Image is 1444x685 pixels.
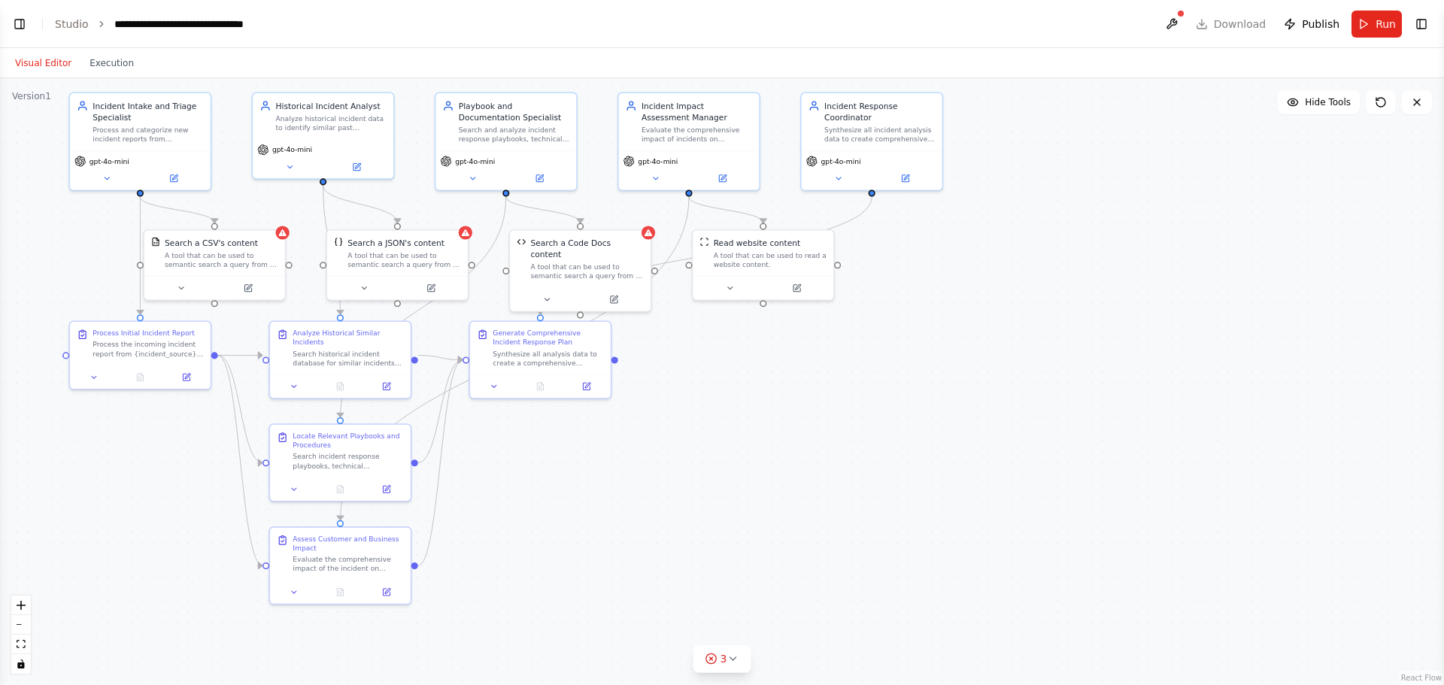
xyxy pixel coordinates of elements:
[216,281,281,295] button: Open in side panel
[218,350,262,361] g: Edge from dd4a8ae8-e99b-4a8a-97b9-7ee71bff4023 to ceec32f8-6909-46cd-acab-367cd46b1218
[455,156,495,165] span: gpt-4o-mini
[714,238,800,249] div: Read website content
[68,321,211,390] div: Process Initial Incident ReportProcess the incoming incident report from {incident_source}, extra...
[347,238,444,249] div: Search a JSON's content
[167,371,206,384] button: Open in side panel
[1411,14,1432,35] button: Show right sidebar
[293,555,403,573] div: Evaluate the comprehensive impact of the incident on customers, business operations, and system p...
[316,585,364,599] button: No output available
[693,645,751,673] button: 3
[68,92,211,191] div: Incident Intake and Triage SpecialistProcess and categorize new incident reports from {incident_s...
[293,535,403,553] div: Assess Customer and Business Impact
[293,329,403,347] div: Analyze Historical Similar Incidents
[535,197,878,315] g: Edge from 6dc1106c-459f-45d9-8fdb-9fc8ef458992 to e432aa65-c677-424b-ace6-066327cd5441
[638,156,678,165] span: gpt-4o-mini
[334,238,343,247] img: JSONSearchTool
[1351,11,1402,38] button: Run
[530,262,643,280] div: A tool that can be used to semantic search a query from a Code Docs content.
[165,251,278,269] div: A tool that can be used to semantic search a query from a CSV's content.
[93,100,203,123] div: Incident Intake and Triage Specialist
[800,92,943,191] div: Incident Response CoordinatorSynthesize all incident analysis data to create comprehensive incide...
[135,197,220,223] g: Edge from f459a456-9566-4975-bcc7-cffc565b4357 to 313930a8-1622-4c2a-9aa3-23644e010190
[824,126,935,144] div: Synthesize all incident analysis data to create comprehensive incident reports, coordinate resolu...
[11,596,31,674] div: React Flow controls
[335,197,512,417] g: Edge from d094f8d9-ab11-4aae-b15d-1e6e260e14ff to 89cfa6b7-6018-45b5-9ffb-ae9505928551
[268,423,411,502] div: Locate Relevant Playbooks and ProceduresSearch incident response playbooks, technical documentati...
[11,654,31,674] button: toggle interactivity
[367,585,406,599] button: Open in side panel
[418,354,463,468] g: Edge from 89cfa6b7-6018-45b5-9ffb-ae9505928551 to e432aa65-c677-424b-ace6-066327cd5441
[517,238,526,247] img: CodeDocsSearchTool
[252,92,395,180] div: Historical Incident AnalystAnalyze historical incident data to identify similar past incidents, e...
[683,197,769,223] g: Edge from 4ca30610-183f-4f3a-82cd-2bd76f6c22d4 to 5e61846c-44dd-494d-ba2c-e932833f16e0
[218,350,262,571] g: Edge from dd4a8ae8-e99b-4a8a-97b9-7ee71bff4023 to c766f7d5-5e37-4522-8d0f-927263af7021
[93,329,195,338] div: Process Initial Incident Report
[493,350,603,368] div: Synthesize all analysis data to create a comprehensive incident response plan with prioritized ac...
[1278,90,1360,114] button: Hide Tools
[151,238,160,247] img: CSVSearchTool
[500,197,586,223] g: Edge from d094f8d9-ab11-4aae-b15d-1e6e260e14ff to 31472848-2489-499a-9efb-8d9382c97dc1
[326,229,469,301] div: JSONSearchToolSearch a JSON's contentA tool that can be used to semantic search a query from a JS...
[1376,17,1396,32] span: Run
[12,90,51,102] div: Version 1
[469,321,611,399] div: Generate Comprehensive Incident Response PlanSynthesize all analysis data to create a comprehensi...
[316,380,364,393] button: No output available
[418,350,463,365] g: Edge from ceec32f8-6909-46cd-acab-367cd46b1218 to e432aa65-c677-424b-ace6-066327cd5441
[530,238,643,260] div: Search a Code Docs content
[509,229,652,312] div: CodeDocsSearchToolSearch a Code Docs contentA tool that can be used to semantic search a query fr...
[11,596,31,615] button: zoom in
[1401,674,1442,682] a: React Flow attribution
[516,380,564,393] button: No output available
[699,238,708,247] img: ScrapeWebsiteTool
[293,432,403,450] div: Locate Relevant Playbooks and Procedures
[324,160,389,174] button: Open in side panel
[642,126,752,144] div: Evaluate the comprehensive impact of incidents on customers, business operations, and system perf...
[11,635,31,654] button: fit view
[317,185,346,314] g: Edge from bcf3f8fe-1347-4286-9079-2543df4a43b5 to ceec32f8-6909-46cd-acab-367cd46b1218
[435,92,578,191] div: Playbook and Documentation SpecialistSearch and analyze incident response playbooks, technical do...
[418,354,463,571] g: Edge from c766f7d5-5e37-4522-8d0f-927263af7021 to e432aa65-c677-424b-ace6-066327cd5441
[272,145,312,154] span: gpt-4o-mini
[367,483,406,496] button: Open in side panel
[80,54,143,72] button: Execution
[141,171,206,185] button: Open in side panel
[459,100,569,123] div: Playbook and Documentation Specialist
[720,651,727,666] span: 3
[714,251,827,269] div: A tool that can be used to read a website content.
[399,281,463,295] button: Open in side panel
[1278,11,1345,38] button: Publish
[218,350,262,468] g: Edge from dd4a8ae8-e99b-4a8a-97b9-7ee71bff4023 to 89cfa6b7-6018-45b5-9ffb-ae9505928551
[873,171,938,185] button: Open in side panel
[276,114,387,132] div: Analyze historical incident data to identify similar past incidents, extract patterns and trends,...
[268,321,411,399] div: Analyze Historical Similar IncidentsSearch historical incident database for similar incidents bas...
[1302,17,1339,32] span: Publish
[692,229,835,301] div: ScrapeWebsiteToolRead website contentA tool that can be used to read a website content.
[567,380,606,393] button: Open in side panel
[135,197,146,315] g: Edge from f459a456-9566-4975-bcc7-cffc565b4357 to dd4a8ae8-e99b-4a8a-97b9-7ee71bff4023
[690,171,755,185] button: Open in side panel
[493,329,603,347] div: Generate Comprehensive Incident Response Plan
[89,156,129,165] span: gpt-4o-mini
[507,171,572,185] button: Open in side panel
[335,197,695,520] g: Edge from 4ca30610-183f-4f3a-82cd-2bd76f6c22d4 to c766f7d5-5e37-4522-8d0f-927263af7021
[276,100,387,111] div: Historical Incident Analyst
[1305,96,1351,108] span: Hide Tools
[268,526,411,605] div: Assess Customer and Business ImpactEvaluate the comprehensive impact of the incident on customers...
[764,281,829,295] button: Open in side panel
[93,340,203,358] div: Process the incoming incident report from {incident_source}, extract key details including affect...
[143,229,286,301] div: CSVSearchToolSearch a CSV's contentA tool that can be used to semantic search a query from a CSV'...
[116,371,164,384] button: No output available
[165,238,258,249] div: Search a CSV's content
[55,18,89,30] a: Studio
[293,452,403,470] div: Search incident response playbooks, technical documentation, and bridge notes for procedures rele...
[293,350,403,368] div: Search historical incident database for similar incidents based on the categorized incident type,...
[821,156,861,165] span: gpt-4o-mini
[824,100,935,123] div: Incident Response Coordinator
[367,380,406,393] button: Open in side panel
[6,54,80,72] button: Visual Editor
[9,14,30,35] button: Show left sidebar
[581,292,646,306] button: Open in side panel
[642,100,752,123] div: Incident Impact Assessment Manager
[11,615,31,635] button: zoom out
[347,251,460,269] div: A tool that can be used to semantic search a query from a JSON's content.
